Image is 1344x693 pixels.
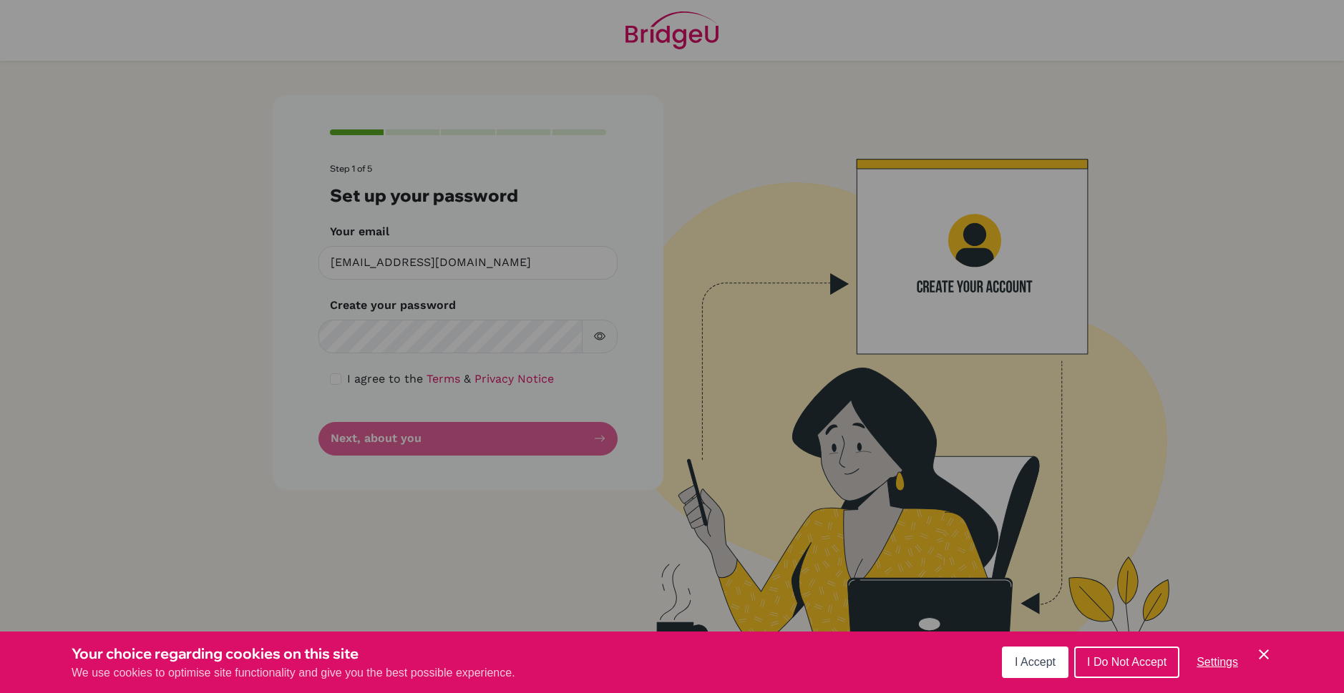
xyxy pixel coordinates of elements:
[1185,648,1250,677] button: Settings
[1087,656,1167,668] span: I Do Not Accept
[1197,656,1238,668] span: Settings
[72,664,515,682] p: We use cookies to optimise site functionality and give you the best possible experience.
[1074,647,1179,678] button: I Do Not Accept
[72,643,515,664] h3: Your choice regarding cookies on this site
[1255,646,1272,663] button: Save and close
[1002,647,1068,678] button: I Accept
[1015,656,1056,668] span: I Accept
